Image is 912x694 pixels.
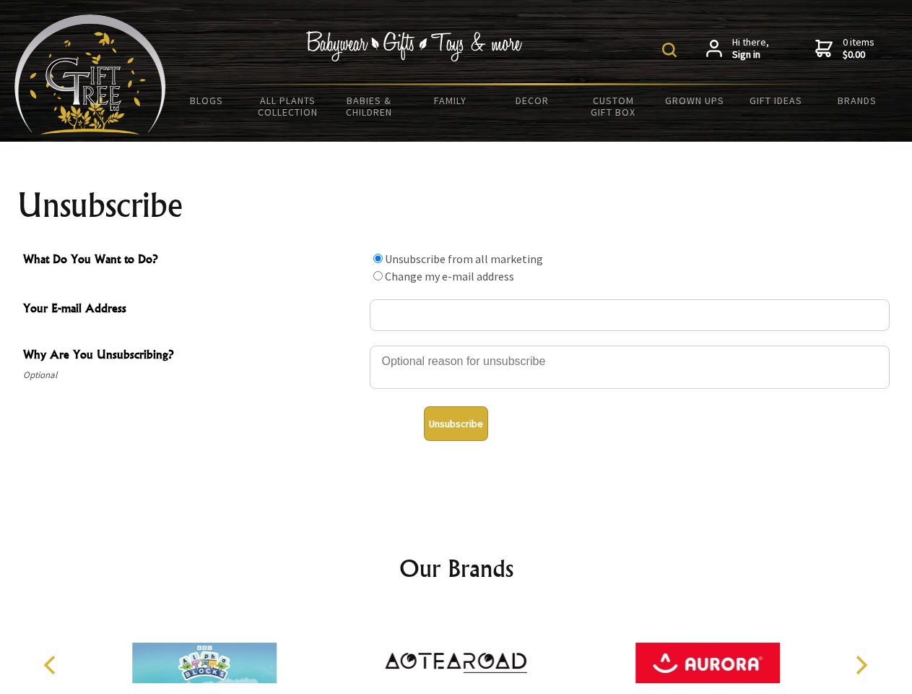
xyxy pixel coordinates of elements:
a: Family [410,85,492,116]
span: 0 items [843,35,874,61]
label: Change my e-mail address [385,269,514,283]
input: What Do You Want to Do? [373,271,383,280]
a: Custom Gift Box [573,85,654,127]
button: Previous [36,649,68,681]
a: Babies & Children [329,85,410,127]
strong: Sign in [732,48,769,61]
a: Hi there,Sign in [706,36,769,61]
span: Your E-mail Address [23,299,362,320]
strong: $0.00 [843,48,874,61]
a: BLOGS [166,85,248,116]
img: product search [662,43,677,57]
a: Grown Ups [653,85,735,116]
h2: Our Brands [29,551,884,586]
a: Brands [817,85,898,116]
a: Decor [491,85,573,116]
img: Babywear - Gifts - Toys & more [306,31,523,61]
label: Unsubscribe from all marketing [385,252,543,266]
input: Your E-mail Address [370,299,890,331]
input: What Do You Want to Do? [373,254,383,263]
textarea: Why Are You Unsubscribing? [370,346,890,389]
img: Babyware - Gifts - Toys and more... [14,14,166,134]
span: What Do You Want to Do? [23,250,362,271]
a: 0 items$0.00 [815,36,874,61]
span: Optional [23,367,362,384]
a: Gift Ideas [735,85,817,116]
span: Why Are You Unsubscribing? [23,346,362,367]
button: Unsubscribe [424,406,488,441]
button: Next [845,649,877,681]
span: Hi there, [732,36,769,61]
a: All Plants Collection [248,85,329,127]
h1: Unsubscribe [17,188,895,223]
